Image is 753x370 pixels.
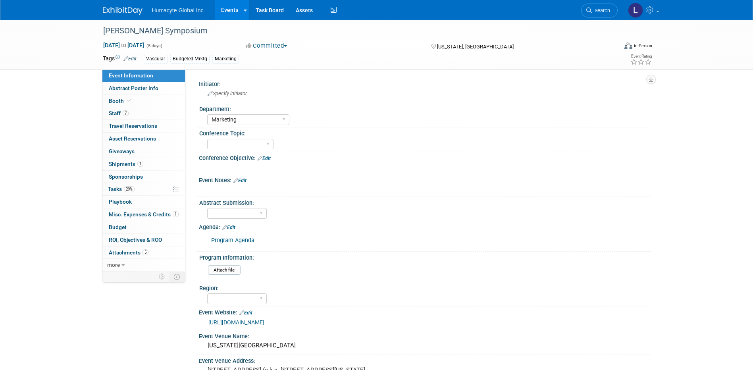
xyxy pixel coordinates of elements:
[102,221,185,233] a: Budget
[102,95,185,107] a: Booth
[239,310,252,316] a: Edit
[127,98,131,103] i: Booth reservation complete
[109,72,153,79] span: Event Information
[170,55,210,63] div: Budgeted-Mrktg
[103,42,144,49] span: [DATE] [DATE]
[102,183,185,195] a: Tasks29%
[102,69,185,82] a: Event Information
[102,133,185,145] a: Asset Reservations
[199,282,647,292] div: Region:
[199,221,651,231] div: Agenda:
[199,78,651,88] div: Initiator:
[630,54,652,58] div: Event Rating
[100,24,606,38] div: [PERSON_NAME] Symposium
[199,355,651,365] div: Event Venue Address:
[211,237,254,244] a: Program Agenda
[109,123,157,129] span: Travel Reservations
[199,103,647,113] div: Department:
[212,55,239,63] div: Marketing
[123,110,129,116] span: 7
[144,55,168,63] div: Vascular
[624,42,632,49] img: Format-Inperson.png
[243,42,290,50] button: Committed
[109,237,162,243] span: ROI, Objectives & ROO
[208,319,264,326] a: [URL][DOMAIN_NAME]
[199,330,651,340] div: Event Venue Name:
[437,44,514,50] span: [US_STATE], [GEOGRAPHIC_DATA]
[109,224,127,230] span: Budget
[258,156,271,161] a: Edit
[208,91,247,96] span: Specify initiator
[102,120,185,132] a: Travel Reservations
[199,252,647,262] div: Program Information:
[102,145,185,158] a: Giveaways
[634,43,652,49] div: In-Person
[102,259,185,271] a: more
[102,82,185,94] a: Abstract Poster Info
[199,127,647,137] div: Conference Topic:
[155,272,169,282] td: Personalize Event Tab Strip
[146,43,162,48] span: (5 days)
[109,198,132,205] span: Playbook
[173,211,179,217] span: 1
[102,196,185,208] a: Playbook
[109,249,148,256] span: Attachments
[222,225,235,230] a: Edit
[581,4,618,17] a: Search
[109,85,158,91] span: Abstract Poster Info
[199,174,651,185] div: Event Notes:
[123,56,137,62] a: Edit
[109,161,143,167] span: Shipments
[102,208,185,221] a: Misc. Expenses & Credits1
[169,272,185,282] td: Toggle Event Tabs
[137,161,143,167] span: 1
[109,98,133,104] span: Booth
[109,148,135,154] span: Giveaways
[628,3,643,18] img: Linda Hamilton
[199,152,651,162] div: Conference Objective:
[152,7,204,13] span: Humacyte Global Inc
[102,107,185,119] a: Staff7
[233,178,247,183] a: Edit
[199,306,651,317] div: Event Website:
[109,173,143,180] span: Sponsorships
[102,247,185,259] a: Attachments5
[107,262,120,268] span: more
[102,158,185,170] a: Shipments1
[109,135,156,142] span: Asset Reservations
[109,211,179,218] span: Misc. Expenses & Credits
[199,197,647,207] div: Abstract Submission:
[571,41,653,53] div: Event Format
[102,234,185,246] a: ROI, Objectives & ROO
[102,171,185,183] a: Sponsorships
[143,249,148,255] span: 5
[592,8,610,13] span: Search
[124,186,135,192] span: 29%
[109,110,129,116] span: Staff
[103,7,143,15] img: ExhibitDay
[205,339,645,352] div: [US_STATE][GEOGRAPHIC_DATA]
[120,42,127,48] span: to
[103,54,137,64] td: Tags
[108,186,135,192] span: Tasks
